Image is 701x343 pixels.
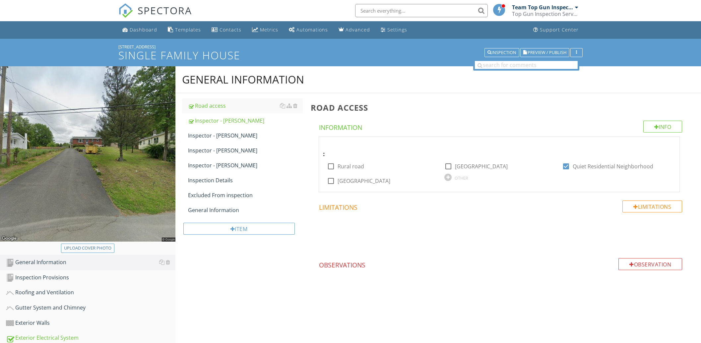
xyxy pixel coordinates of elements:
[512,11,578,17] div: Top Gun Inspection Services Group, Inc
[336,24,373,36] a: Advanced
[355,4,488,17] input: Search everything...
[118,44,583,49] div: [STREET_ADDRESS]
[319,200,682,212] h4: Limitations
[528,50,566,55] span: Preview / Publish
[249,24,281,36] a: Metrics
[188,132,303,140] div: Inspector - [PERSON_NAME]
[188,176,303,184] div: Inspection Details
[165,24,204,36] a: Templates
[512,4,573,11] div: Team Top Gun Inspectors
[64,245,111,252] div: Upload cover photo
[484,48,519,57] button: Inspection
[573,163,653,170] label: Quiet Residential Neighborhood
[338,178,390,184] label: [GEOGRAPHIC_DATA]
[6,288,175,297] div: Roofing and Ventilation
[183,223,295,235] div: Item
[138,3,192,17] span: SPECTORA
[455,163,508,170] label: [GEOGRAPHIC_DATA]
[319,121,682,132] h4: Information
[520,48,569,57] button: Preview / Publish
[130,27,157,33] div: Dashboard
[484,49,519,55] a: Inspection
[188,191,303,199] div: Excluded From inspection
[6,258,175,267] div: General Information
[6,304,175,312] div: Gutter System and Chimney
[220,27,241,33] div: Contacts
[475,61,578,69] input: search for comments
[188,102,303,110] div: Road access
[6,334,175,342] div: Exterior Electrical System
[175,27,201,33] div: Templates
[378,24,410,36] a: Settings
[118,3,133,18] img: The Best Home Inspection Software - Spectora
[622,200,682,212] div: Limitations
[520,49,569,55] a: Preview / Publish
[118,9,192,23] a: SPECTORA
[118,49,583,61] h1: Single Family House
[188,161,303,169] div: Inspector - [PERSON_NAME]
[487,50,516,55] div: Inspection
[188,146,303,154] div: Inspector - [PERSON_NAME]
[296,27,328,33] div: Automations
[540,27,579,33] div: Support Center
[260,27,278,33] div: Metrics
[387,27,407,33] div: Settings
[61,244,114,253] button: Upload cover photo
[188,206,303,214] div: General Information
[286,24,331,36] a: Automations (Basic)
[531,24,581,36] a: Support Center
[643,121,682,133] div: Info
[6,273,175,282] div: Inspection Provisions
[188,117,303,125] div: Inspector - [PERSON_NAME]
[6,319,175,327] div: Exterior Walls
[455,175,468,181] div: OTHER
[338,163,364,170] label: Rural road
[182,73,304,86] div: General Information
[120,24,160,36] a: Dashboard
[209,24,244,36] a: Contacts
[311,103,690,112] h3: Road access
[323,140,658,159] div: :
[618,258,682,270] div: Observation
[319,258,682,269] h4: Observations
[346,27,370,33] div: Advanced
